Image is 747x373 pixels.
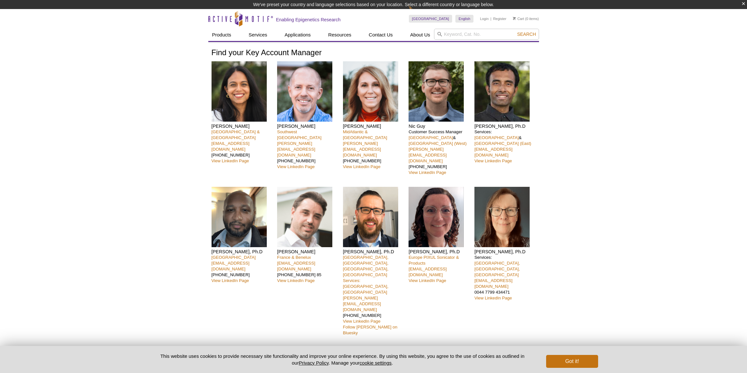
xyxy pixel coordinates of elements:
p: [PHONE_NUMBER] [343,255,404,336]
a: View LinkedIn Page [343,319,380,324]
button: Search [515,31,538,37]
a: Southwest [GEOGRAPHIC_DATA] [277,129,321,140]
a: View LinkedIn Page [343,164,380,169]
a: [EMAIL_ADDRESS][DOMAIN_NAME] [277,261,315,271]
a: English [455,15,473,23]
a: Login [480,16,489,21]
h2: Enabling Epigenetics Research [276,17,341,23]
h4: [PERSON_NAME] [212,123,273,129]
span: Search [517,32,536,37]
a: View LinkedIn Page [409,170,446,175]
a: [EMAIL_ADDRESS][DOMAIN_NAME] [409,267,447,277]
a: [PERSON_NAME][EMAIL_ADDRESS][DOMAIN_NAME] [277,141,315,157]
a: [GEOGRAPHIC_DATA] [409,15,452,23]
h4: Nic Guy [409,123,470,129]
a: Cart [513,16,524,21]
h4: [PERSON_NAME] [343,123,404,129]
a: [GEOGRAPHIC_DATA], [GEOGRAPHIC_DATA], [GEOGRAPHIC_DATA], [GEOGRAPHIC_DATA]Services: [GEOGRAPHIC_D... [343,255,389,295]
a: Products [208,29,235,41]
a: [GEOGRAPHIC_DATA] [474,135,519,140]
a: [EMAIL_ADDRESS][DOMAIN_NAME] [212,261,250,271]
img: Seth Rubin headshot [277,61,332,122]
a: MidAtlantic & [GEOGRAPHIC_DATA] [343,129,387,140]
a: [GEOGRAPHIC_DATA], [GEOGRAPHIC_DATA], [GEOGRAPHIC_DATA] [474,261,520,277]
a: Services [245,29,271,41]
a: [PERSON_NAME][EMAIL_ADDRESS][DOMAIN_NAME] [343,296,381,312]
button: cookie settings [359,360,391,366]
a: [PERSON_NAME][EMAIL_ADDRESS][DOMAIN_NAME] [409,147,447,163]
h4: [PERSON_NAME], Ph.D [212,249,273,255]
a: [GEOGRAPHIC_DATA] & [GEOGRAPHIC_DATA] [212,129,260,140]
p: [PHONE_NUMBER] [212,129,273,164]
a: [GEOGRAPHIC_DATA] [212,255,256,260]
a: Follow [PERSON_NAME] on Bluesky [343,325,398,335]
img: Nivanka Paranavitana headshot [212,61,267,122]
img: Kevin Celestrin headshot [212,187,267,247]
p: This website uses cookies to provide necessary site functionality and improve your online experie... [149,353,536,366]
a: View LinkedIn Page [212,158,249,163]
a: View LinkedIn Page [474,296,512,300]
button: Got it! [546,355,598,368]
a: View LinkedIn Page [409,278,446,283]
p: [PHONE_NUMBER] [277,129,338,170]
img: Patrisha Femia headshot [343,61,398,122]
a: Register [493,16,506,21]
a: About Us [406,29,434,41]
a: France & Benelux [277,255,311,260]
input: Keyword, Cat. No. [434,29,539,40]
a: Resources [324,29,355,41]
img: Matthias Spiller-Becker headshot [343,187,398,247]
p: Customer Success Manager & [PHONE_NUMBER] [409,129,470,176]
img: Michelle Wragg headshot [474,187,530,247]
h1: Find your Key Account Manager [212,48,536,58]
a: [GEOGRAPHIC_DATA] (East) [474,141,531,146]
a: Europe PIXUL Sonicator & Products [409,255,459,266]
a: [EMAIL_ADDRESS][DOMAIN_NAME] [212,141,250,152]
p: [PHONE_NUMBER] [212,255,273,284]
a: [GEOGRAPHIC_DATA] (West) [409,141,467,146]
img: Anne-Sophie Ay-Berthomieu headshot [409,187,464,247]
h4: [PERSON_NAME] [277,123,338,129]
h4: [PERSON_NAME] [277,249,338,255]
li: | [491,15,492,23]
h4: [PERSON_NAME], Ph.D [474,123,535,129]
a: Privacy Policy [299,360,328,366]
h4: [PERSON_NAME], Ph.D [343,249,404,255]
h4: [PERSON_NAME], Ph.D [409,249,470,255]
p: Services: 0044 7799 434471 [474,255,535,301]
img: Rwik Sen headshot [474,61,530,122]
a: [PERSON_NAME][EMAIL_ADDRESS][DOMAIN_NAME] [343,141,381,157]
a: View LinkedIn Page [277,278,315,283]
li: (0 items) [513,15,539,23]
a: Contact Us [365,29,397,41]
p: [PHONE_NUMBER] 85 [277,255,338,284]
img: Clément Proux headshot [277,187,332,247]
a: [EMAIL_ADDRESS][DOMAIN_NAME] [474,147,513,157]
p: [PHONE_NUMBER] [343,129,404,170]
a: [EMAIL_ADDRESS][DOMAIN_NAME] [474,278,513,289]
a: View LinkedIn Page [277,164,315,169]
img: Your Cart [513,17,516,20]
a: View LinkedIn Page [474,158,512,163]
p: Services: & [474,129,535,164]
img: Change Here [409,5,426,20]
a: [GEOGRAPHIC_DATA] [409,135,453,140]
h4: [PERSON_NAME], Ph.D [474,249,535,255]
a: Applications [281,29,315,41]
img: Nic Guy headshot [409,61,464,122]
a: View LinkedIn Page [212,278,249,283]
